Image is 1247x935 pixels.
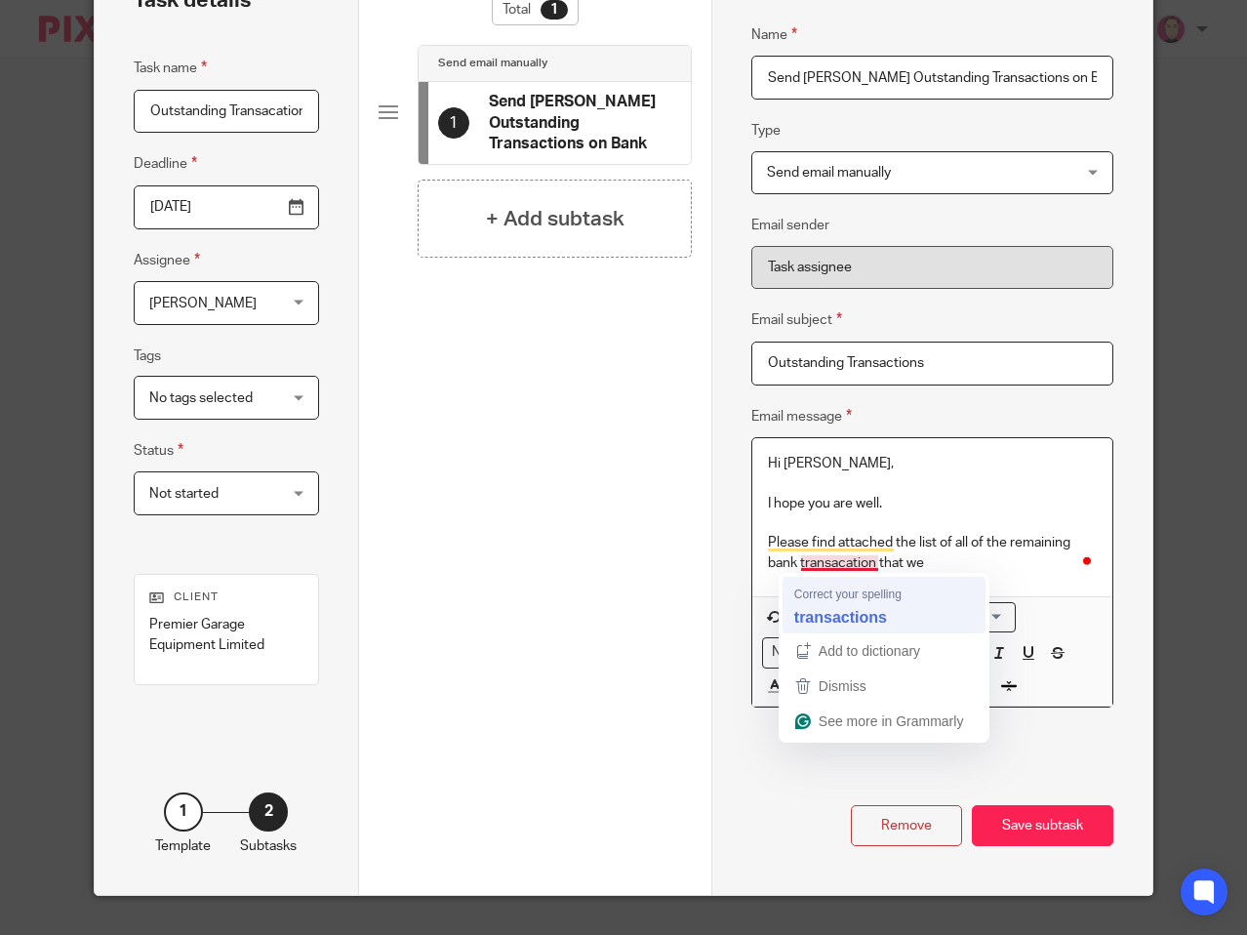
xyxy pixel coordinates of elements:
p: Please find attached the list of all of the remaining bank transacation that we [768,533,1097,573]
div: Save subtask [972,805,1113,847]
input: Subject [751,342,1113,386]
input: Task name [134,90,319,134]
h4: Send [PERSON_NAME] Outstanding Transactions on Bank [489,92,671,154]
span: Not started [149,487,219,501]
label: Email message [751,405,852,427]
span: Normal text size [767,642,873,663]
label: Deadline [134,152,197,175]
label: Type [751,121,781,141]
div: Remove [851,805,962,847]
p: Template [155,836,211,856]
input: Use the arrow keys to pick a date [134,185,319,229]
div: 1 [438,107,469,139]
span: No tags selected [149,391,253,405]
p: Premier Garage Equipment Limited [149,615,303,655]
h4: + Add subtask [486,204,624,234]
div: 1 [164,793,203,832]
span: [PERSON_NAME] [149,297,257,310]
p: Hi [PERSON_NAME], [768,454,1097,473]
label: Tags [134,346,161,366]
label: Task name [134,57,207,79]
p: Client [149,589,303,605]
div: To enrich screen reader interactions, please activate Accessibility in Grammarly extension settings [752,438,1112,596]
label: Assignee [134,249,200,271]
div: Search for option [762,637,957,668]
p: Subtasks [240,836,297,856]
span: Send email manually [767,166,891,180]
div: Text styles [762,637,957,668]
h4: Send email manually [438,56,547,71]
label: Status [134,439,183,462]
div: 2 [249,793,288,832]
p: I hope you are well. [768,494,1097,513]
label: Email sender [751,216,829,235]
label: Email subject [751,308,842,331]
label: Name [751,23,797,46]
